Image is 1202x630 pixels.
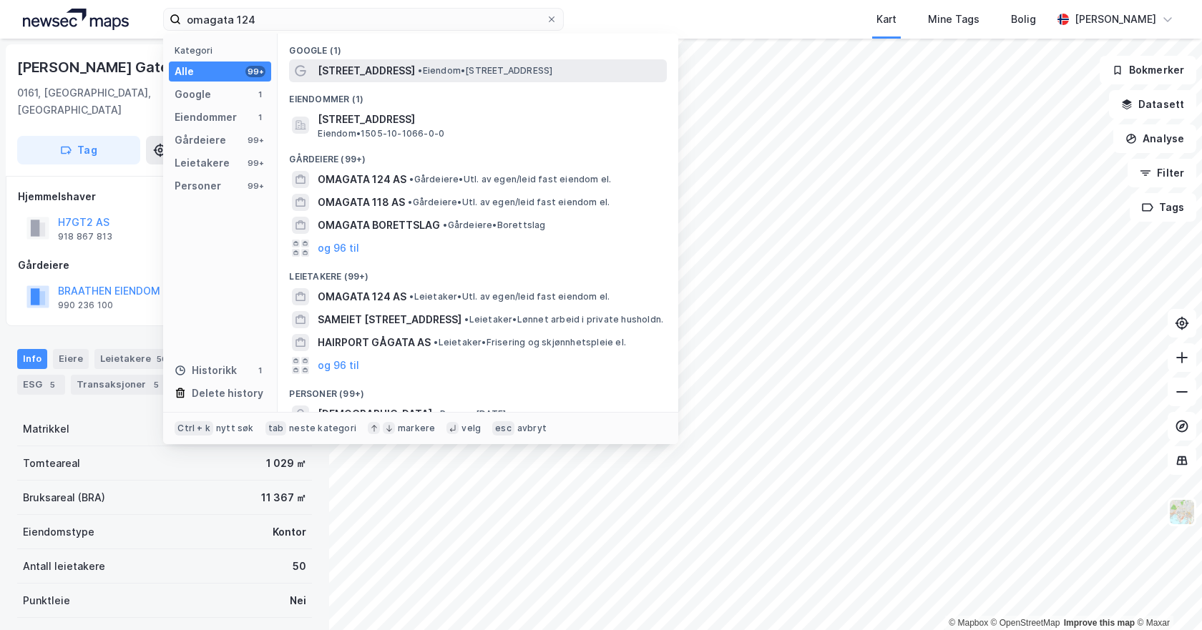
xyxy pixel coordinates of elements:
div: Leietakere [175,154,230,172]
div: 0161, [GEOGRAPHIC_DATA], [GEOGRAPHIC_DATA] [17,84,197,119]
div: Historikk [175,362,237,379]
span: OMAGATA 124 AS [318,171,406,188]
div: 1 [254,365,265,376]
div: Kontor [273,523,306,541]
div: 99+ [245,157,265,169]
div: markere [398,423,435,434]
button: Tags [1130,193,1196,222]
span: HAIRPORT GÅGATA AS [318,334,431,351]
input: Søk på adresse, matrikkel, gårdeiere, leietakere eller personer [181,9,546,30]
div: Bolig [1011,11,1036,28]
img: logo.a4113a55bc3d86da70a041830d287a7e.svg [23,9,129,30]
span: [STREET_ADDRESS] [318,111,661,128]
span: Gårdeiere • Utl. av egen/leid fast eiendom el. [409,174,611,185]
div: 918 867 813 [58,231,112,242]
div: tab [265,421,287,435]
div: Gårdeiere (99+) [278,142,678,168]
span: • [409,291,414,302]
span: • [418,65,422,76]
span: • [443,220,447,230]
div: Personer [175,177,221,195]
button: Bokmerker [1100,56,1196,84]
div: Leietakere [94,349,176,369]
div: nytt søk [216,423,254,434]
span: • [409,174,414,184]
a: Mapbox [949,618,988,628]
div: Tomteareal [23,455,80,472]
span: SAMEIET [STREET_ADDRESS] [318,311,461,328]
div: 99+ [245,180,265,192]
div: 99+ [245,66,265,77]
div: 1 [254,112,265,123]
iframe: Chat Widget [1130,561,1202,630]
div: 5 [45,378,59,392]
div: Kontrollprogram for chat [1130,561,1202,630]
div: velg [461,423,481,434]
span: OMAGATA BORETTSLAG [318,217,440,234]
div: Kategori [175,45,271,56]
div: ESG [17,375,65,395]
button: Analyse [1113,124,1196,153]
div: Hjemmelshaver [18,188,311,205]
span: • [435,408,439,419]
div: Kart [876,11,896,28]
span: Leietaker • Lønnet arbeid i private husholdn. [464,314,663,325]
div: avbryt [517,423,547,434]
span: • [408,197,412,207]
div: 11 367 ㎡ [261,489,306,506]
span: Gårdeiere • Utl. av egen/leid fast eiendom el. [408,197,610,208]
span: • [464,314,469,325]
div: Transaksjoner [71,375,169,395]
div: Punktleie [23,592,70,609]
a: Improve this map [1064,618,1135,628]
span: Leietaker • Frisering og skjønnhetspleie el. [434,337,626,348]
div: Eiendommer [175,109,237,126]
div: Google [175,86,211,103]
div: 50 [293,558,306,575]
div: Mine Tags [928,11,979,28]
button: Datasett [1109,90,1196,119]
span: Eiendom • [STREET_ADDRESS] [418,65,552,77]
div: Nei [290,592,306,609]
div: [PERSON_NAME] Gate 2 [17,56,183,79]
div: 99+ [245,134,265,146]
div: esc [492,421,514,435]
div: [PERSON_NAME] [1075,11,1156,28]
div: Gårdeiere [18,257,311,274]
div: Bruksareal (BRA) [23,489,105,506]
div: 1 [254,89,265,100]
div: neste kategori [289,423,356,434]
div: Leietakere (99+) [278,260,678,285]
div: Ctrl + k [175,421,213,435]
img: Z [1168,498,1196,526]
div: Google (1) [278,34,678,59]
div: Eiendommer (1) [278,82,678,108]
div: Delete history [192,385,263,402]
span: Eiendom • 1505-10-1066-0-0 [318,128,444,139]
div: 990 236 100 [58,300,113,311]
div: Antall leietakere [23,558,105,575]
div: 50 [154,352,170,366]
span: OMAGATA 124 AS [318,288,406,305]
div: Eiendomstype [23,523,94,541]
span: Gårdeiere • Borettslag [443,220,545,231]
span: • [434,337,438,348]
span: Leietaker • Utl. av egen/leid fast eiendom el. [409,291,610,302]
div: Gårdeiere [175,132,226,149]
button: og 96 til [318,240,359,257]
span: Person • [DATE] [435,408,506,420]
span: [STREET_ADDRESS] [318,62,415,79]
div: Info [17,349,47,369]
div: 5 [149,378,163,392]
span: [DEMOGRAPHIC_DATA] [318,405,432,423]
a: OpenStreetMap [991,618,1060,628]
div: Personer (99+) [278,377,678,403]
button: og 96 til [318,357,359,374]
div: Alle [175,63,194,80]
button: Tag [17,136,140,164]
span: OMAGATA 118 AS [318,194,405,211]
button: Filter [1128,159,1196,187]
div: 1 029 ㎡ [266,455,306,472]
div: Matrikkel [23,420,69,438]
div: Eiere [53,349,89,369]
